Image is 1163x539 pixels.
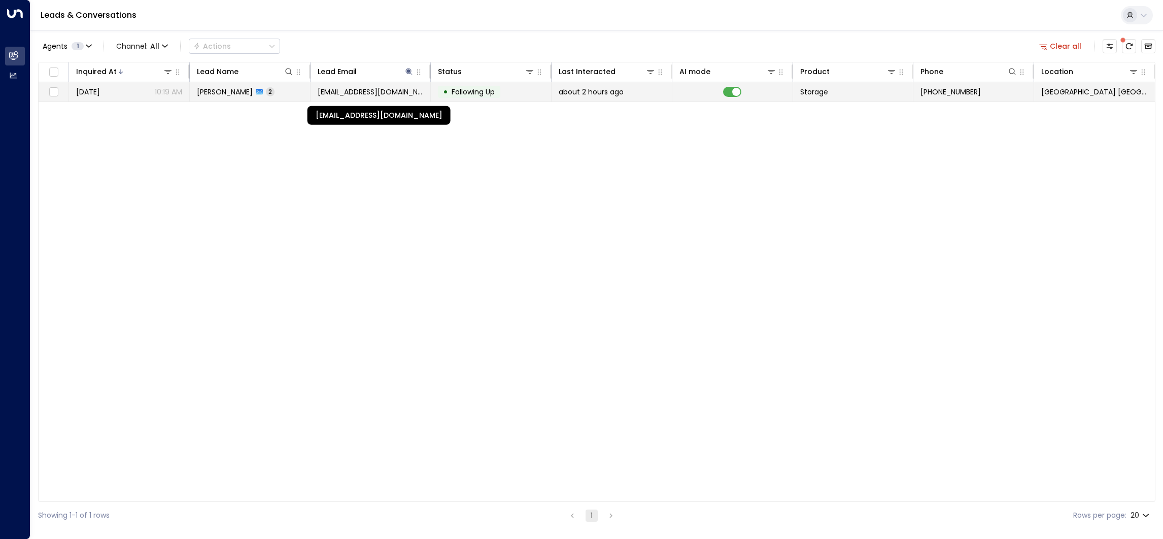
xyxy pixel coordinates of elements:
[318,65,357,78] div: Lead Email
[189,39,280,54] button: Actions
[47,66,60,79] span: Toggle select all
[38,39,95,53] button: Agents1
[920,87,981,97] span: +447422535083
[438,65,535,78] div: Status
[1035,39,1086,53] button: Clear all
[679,65,710,78] div: AI mode
[197,65,238,78] div: Lead Name
[438,65,462,78] div: Status
[307,106,451,125] div: [EMAIL_ADDRESS][DOMAIN_NAME]
[76,65,117,78] div: Inquired At
[43,43,67,50] span: Agents
[1073,510,1126,521] label: Rows per page:
[41,9,136,21] a: Leads & Conversations
[920,65,1017,78] div: Phone
[1103,39,1117,53] button: Customize
[193,42,231,51] div: Actions
[1041,65,1073,78] div: Location
[112,39,172,53] span: Channel:
[318,87,424,97] span: jamescrumpton@outlook.com
[559,65,656,78] div: Last Interacted
[76,65,173,78] div: Inquired At
[1122,39,1136,53] span: There are new threads available. Refresh the grid to view the latest updates.
[76,87,100,97] span: Yesterday
[566,509,618,522] nav: pagination navigation
[559,65,615,78] div: Last Interacted
[266,87,275,96] span: 2
[112,39,172,53] button: Channel:All
[920,65,943,78] div: Phone
[189,39,280,54] div: Button group with a nested menu
[150,42,159,50] span: All
[197,65,294,78] div: Lead Name
[800,65,830,78] div: Product
[197,87,253,97] span: James Crumpton
[800,65,897,78] div: Product
[679,65,776,78] div: AI mode
[1141,39,1155,53] button: Archived Leads
[559,87,624,97] span: about 2 hours ago
[1041,65,1139,78] div: Location
[800,87,828,97] span: Storage
[38,510,110,521] div: Showing 1-1 of 1 rows
[452,87,495,97] span: Following Up
[47,86,60,98] span: Toggle select row
[586,510,598,522] button: page 1
[155,87,182,97] p: 10:19 AM
[443,83,448,100] div: •
[318,65,415,78] div: Lead Email
[1131,508,1151,523] div: 20
[72,42,84,50] span: 1
[1041,87,1148,97] span: Space Station Shrewsbury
